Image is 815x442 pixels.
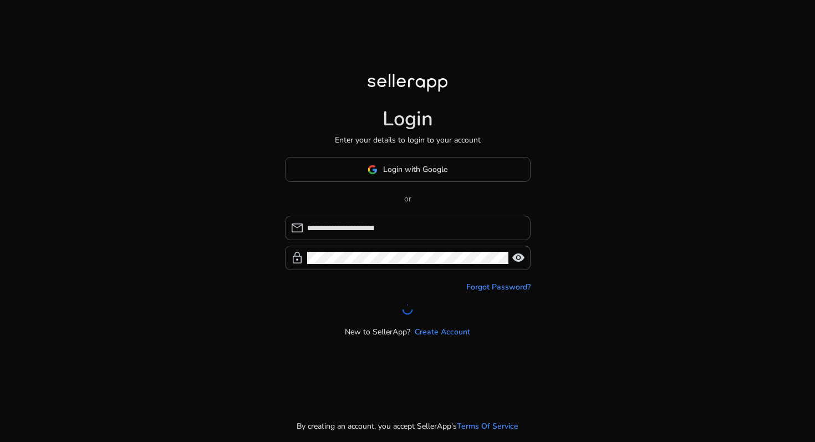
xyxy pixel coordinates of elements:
[285,157,531,182] button: Login with Google
[415,326,470,338] a: Create Account
[466,281,531,293] a: Forgot Password?
[285,193,531,205] p: or
[291,251,304,265] span: lock
[383,164,447,175] span: Login with Google
[383,107,433,131] h1: Login
[512,251,525,265] span: visibility
[368,165,378,175] img: google-logo.svg
[291,221,304,235] span: mail
[457,420,518,432] a: Terms Of Service
[345,326,410,338] p: New to SellerApp?
[335,134,481,146] p: Enter your details to login to your account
